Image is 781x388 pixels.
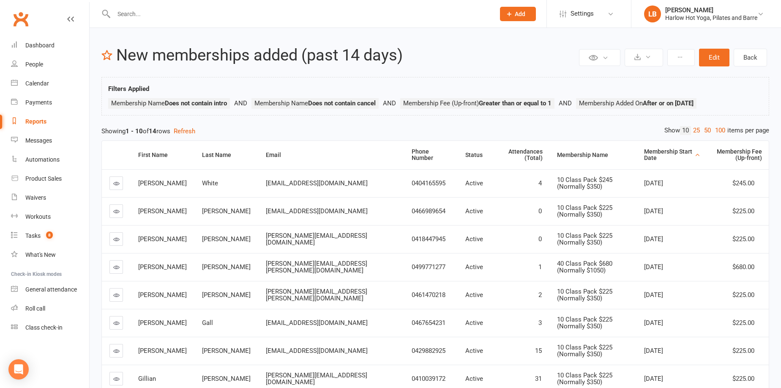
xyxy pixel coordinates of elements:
a: Waivers [11,188,89,207]
span: Membership Name [254,99,376,107]
a: Automations [11,150,89,169]
span: 0 [538,235,542,243]
h2: New memberships added (past 14 days) [116,47,577,64]
a: Roll call [11,299,89,318]
span: 10 Class Pack $225 (Normally $350) [557,232,612,247]
span: [PERSON_NAME] [138,263,187,271]
a: General attendance kiosk mode [11,280,89,299]
span: [PERSON_NAME][EMAIL_ADDRESS][PERSON_NAME][DOMAIN_NAME] [266,288,367,303]
span: 1 [538,263,542,271]
div: Payments [25,99,52,106]
div: Attendances (Total) [498,149,543,162]
span: [PERSON_NAME][EMAIL_ADDRESS][DOMAIN_NAME] [266,371,367,386]
span: $225.00 [732,235,754,243]
div: Workouts [25,213,51,220]
strong: Greater than or equal to 1 [479,99,552,107]
div: People [25,61,43,68]
span: Membership Added On [579,99,694,107]
a: Dashboard [11,36,89,55]
strong: 1 - 10 [126,127,143,135]
span: [PERSON_NAME] [202,235,251,243]
div: Waivers [25,194,46,201]
div: Harlow Hot Yoga, Pilates and Barre [665,14,757,22]
span: Membership Fee (Up-front) [403,99,552,107]
div: Automations [25,156,60,163]
strong: Filters Applied [108,85,149,93]
span: [PERSON_NAME][EMAIL_ADDRESS][PERSON_NAME][DOMAIN_NAME] [266,260,367,275]
div: Class check-in [25,324,63,331]
a: 100 [713,126,727,135]
span: Active [465,319,483,327]
a: What's New [11,245,89,264]
span: 8 [46,231,53,239]
button: Refresh [174,126,195,136]
span: [PERSON_NAME][EMAIL_ADDRESS][DOMAIN_NAME] [266,232,367,247]
a: Reports [11,112,89,131]
span: 10 Class Pack $245 (Normally $350) [557,176,612,191]
span: $225.00 [732,319,754,327]
span: $225.00 [732,375,754,382]
span: 0466989654 [412,207,445,215]
span: [PERSON_NAME] [138,319,187,327]
div: Reports [25,118,46,125]
input: Search... [111,8,489,20]
div: Membership Start Date [644,149,693,162]
div: Status [465,152,484,158]
span: 0499771277 [412,263,445,271]
div: Calendar [25,80,49,87]
span: [DATE] [644,319,663,327]
span: $680.00 [732,263,754,271]
a: Messages [11,131,89,150]
span: [EMAIL_ADDRESS][DOMAIN_NAME] [266,347,368,355]
span: [DATE] [644,347,663,355]
span: [EMAIL_ADDRESS][DOMAIN_NAME] [266,207,368,215]
span: 3 [538,319,542,327]
button: Edit [699,49,729,66]
span: 31 [535,375,542,382]
span: Active [465,179,483,187]
a: Clubworx [10,8,31,30]
div: Product Sales [25,175,62,182]
span: $225.00 [732,347,754,355]
div: Email [266,152,397,158]
span: [DATE] [644,207,663,215]
div: First Name [138,152,188,158]
span: [PERSON_NAME] [138,235,187,243]
span: Active [465,291,483,299]
span: 0 [538,207,542,215]
a: Workouts [11,207,89,226]
span: 0429882925 [412,347,445,355]
strong: 14 [149,127,156,135]
div: Messages [25,137,52,144]
span: [PERSON_NAME] [138,207,187,215]
span: Active [465,347,483,355]
strong: After or on [DATE] [643,99,694,107]
a: 25 [691,126,702,135]
div: Showing of rows [101,126,769,136]
a: Tasks 8 [11,226,89,245]
span: [PERSON_NAME] [138,291,187,299]
a: 50 [702,126,713,135]
span: 10 Class Pack $225 (Normally $350) [557,316,612,330]
a: Product Sales [11,169,89,188]
span: 15 [535,347,542,355]
span: White [202,179,218,187]
span: $245.00 [732,179,754,187]
div: What's New [25,251,56,258]
span: [PERSON_NAME] [202,375,251,382]
span: 0418447945 [412,235,445,243]
span: Settings [571,4,594,23]
div: Phone Number [412,149,451,162]
div: LB [644,6,661,22]
div: Last Name [202,152,251,158]
span: Active [465,235,483,243]
span: [EMAIL_ADDRESS][DOMAIN_NAME] [266,179,368,187]
span: Active [465,207,483,215]
div: [PERSON_NAME] [665,6,757,14]
span: 10 Class Pack $225 (Normally $350) [557,288,612,303]
div: Show items per page [664,126,769,135]
span: 0461470218 [412,291,445,299]
a: Back [734,49,767,66]
span: 0410039172 [412,375,445,382]
div: Roll call [25,305,45,312]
